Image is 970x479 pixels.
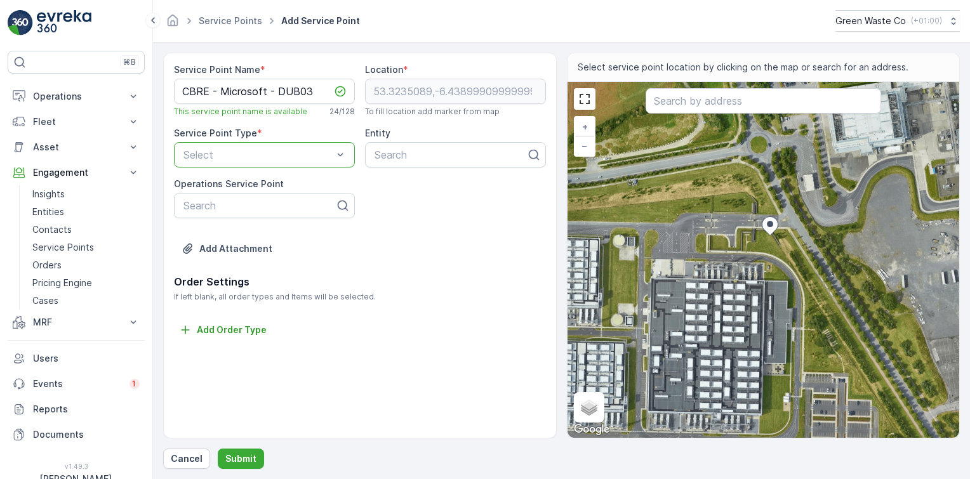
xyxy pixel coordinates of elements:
[8,397,145,422] a: Reports
[27,239,145,256] a: Service Points
[32,223,72,236] p: Contacts
[166,18,180,29] a: Homepage
[575,136,594,155] a: Zoom Out
[571,421,613,438] a: Open this area in Google Maps (opens a new window)
[27,185,145,203] a: Insights
[27,203,145,221] a: Entities
[174,239,280,259] button: Upload File
[575,117,594,136] a: Zoom In
[33,428,140,441] p: Documents
[33,377,122,390] p: Events
[8,463,145,470] span: v 1.49.3
[183,147,333,162] p: Select
[8,135,145,160] button: Asset
[32,206,64,218] p: Entities
[646,88,881,114] input: Search by address
[32,259,62,272] p: Orders
[174,322,272,338] button: Add Order Type
[33,141,119,154] p: Asset
[375,147,526,162] p: Search
[8,371,145,397] a: Events1
[33,90,119,103] p: Operations
[218,449,264,469] button: Submit
[33,115,119,128] p: Fleet
[32,241,94,254] p: Service Points
[32,188,65,200] p: Insights
[174,64,260,75] label: Service Point Name
[32,294,58,307] p: Cases
[27,274,145,292] a: Pricing Engine
[27,221,145,239] a: Contacts
[582,121,588,132] span: +
[575,393,603,421] a: Layers
[174,128,257,138] label: Service Point Type
[8,310,145,335] button: MRF
[835,10,960,32] button: Green Waste Co(+01:00)
[27,256,145,274] a: Orders
[37,10,91,36] img: logo_light-DOdMpM7g.png
[581,140,588,151] span: −
[32,277,92,289] p: Pricing Engine
[33,166,119,179] p: Engagement
[8,160,145,185] button: Engagement
[174,107,307,117] span: This service point name is available
[199,15,262,26] a: Service Points
[33,316,119,329] p: MRF
[8,346,145,371] a: Users
[571,421,613,438] img: Google
[123,57,136,67] p: ⌘B
[171,452,203,465] p: Cancel
[199,242,272,255] p: Add Attachment
[575,89,594,108] a: View Fullscreen
[365,64,403,75] label: Location
[8,109,145,135] button: Fleet
[33,403,140,416] p: Reports
[27,292,145,310] a: Cases
[8,10,33,36] img: logo
[174,292,546,302] span: If left blank, all order types and Items will be selected.
[329,107,355,117] p: 24 / 128
[33,352,140,365] p: Users
[183,198,335,213] p: Search
[8,422,145,447] a: Documents
[174,178,284,189] label: Operations Service Point
[197,324,267,336] p: Add Order Type
[365,107,500,117] span: To fill location add marker from map
[365,128,390,138] label: Entity
[132,379,137,389] p: 1
[163,449,210,469] button: Cancel
[225,452,256,465] p: Submit
[8,84,145,109] button: Operations
[911,16,942,26] p: ( +01:00 )
[578,61,908,74] span: Select service point location by clicking on the map or search for an address.
[174,274,546,289] p: Order Settings
[835,15,906,27] p: Green Waste Co
[279,15,362,27] span: Add Service Point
